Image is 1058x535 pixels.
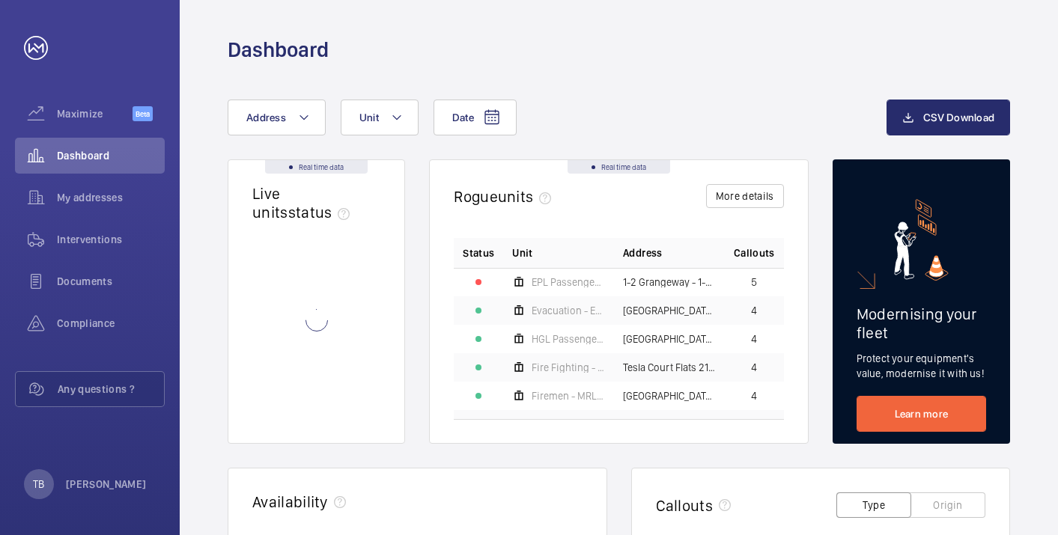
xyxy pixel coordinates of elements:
button: Date [434,100,517,135]
span: Address [246,111,286,123]
span: Documents [57,274,165,289]
span: Tesla Court Flats 21-40 - High Risk Building - Tesla Court Flats 21-40 [623,362,716,373]
span: units [498,187,558,206]
span: status [288,203,356,221]
span: 4 [751,362,757,373]
span: Beta [133,106,153,121]
img: marketing-card.svg [894,199,949,281]
span: 4 [751,305,757,316]
span: [GEOGRAPHIC_DATA] C Flats 45-101 - High Risk Building - [GEOGRAPHIC_DATA] 45-101 [623,305,716,316]
h2: Modernising your fleet [857,305,986,342]
span: [GEOGRAPHIC_DATA] - [GEOGRAPHIC_DATA] [623,334,716,344]
h2: Live units [252,184,356,221]
span: Address [623,245,662,260]
span: Maximize [57,106,133,121]
h2: Callouts [656,496,714,515]
button: More details [706,184,784,208]
button: Address [228,100,326,135]
p: Protect your equipment's value, modernise it with us! [857,351,986,381]
span: Any questions ? [58,382,164,397]
span: 1-2 Grangeway - 1-2 [GEOGRAPHIC_DATA] [623,277,716,287]
span: Interventions [57,232,165,247]
span: Date [452,111,474,123]
span: Compliance [57,316,165,331]
h2: Availability [252,492,328,511]
span: Unit [512,245,532,260]
span: Firemen - MRL Passenger Lift [532,391,605,401]
span: Fire Fighting - Tesla court 21-40 [532,362,605,373]
button: Unit [341,100,419,135]
span: EPL Passenger Lift [532,277,605,287]
p: Status [463,245,494,260]
div: Real time data [265,160,368,174]
span: Dashboard [57,148,165,163]
h2: Rogue [454,187,557,206]
span: Evacuation - EPL No 3 Flats 45-101 L/h [532,305,605,316]
span: 5 [751,277,757,287]
div: Real time data [568,160,670,174]
p: TB [33,477,44,492]
span: HGL Passenger Lift [532,334,605,344]
span: CSV Download [923,111,994,123]
button: Origin [910,492,985,518]
span: Unit [359,111,379,123]
button: Type [836,492,911,518]
span: 4 [751,391,757,401]
span: [GEOGRAPHIC_DATA] - [GEOGRAPHIC_DATA] [623,391,716,401]
p: [PERSON_NAME] [66,477,147,492]
h1: Dashboard [228,36,329,64]
a: Learn more [857,396,986,432]
button: CSV Download [887,100,1010,135]
span: 4 [751,334,757,344]
span: My addresses [57,190,165,205]
span: Callouts [734,245,775,260]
